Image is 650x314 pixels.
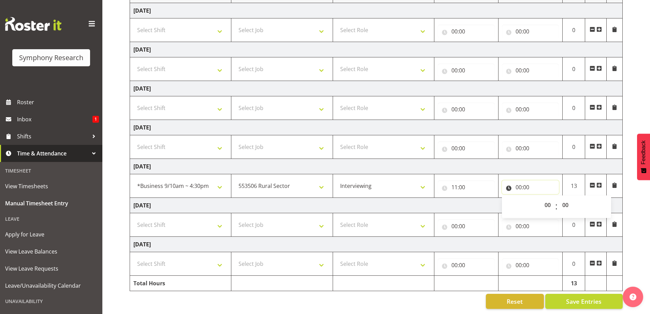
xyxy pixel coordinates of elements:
a: Manual Timesheet Entry [2,195,101,212]
td: 0 [562,96,585,120]
div: Leave [2,212,101,226]
span: Reset [507,297,523,306]
td: [DATE] [130,159,623,174]
span: Manual Timesheet Entry [5,198,97,208]
img: Rosterit website logo [5,17,61,31]
span: View Leave Requests [5,263,97,274]
span: View Leave Balances [5,246,97,257]
button: Save Entries [545,294,623,309]
input: Click to select... [438,25,495,38]
td: Total Hours [130,276,231,291]
td: [DATE] [130,3,623,18]
input: Click to select... [502,219,559,233]
input: Click to select... [502,180,559,194]
span: Roster [17,97,99,107]
input: Click to select... [502,25,559,38]
button: Reset [486,294,544,309]
td: 0 [562,57,585,81]
a: View Timesheets [2,178,101,195]
input: Click to select... [438,103,495,116]
div: Timesheet [2,164,101,178]
a: View Leave Requests [2,260,101,277]
input: Click to select... [438,258,495,272]
input: Click to select... [502,258,559,272]
input: Click to select... [438,180,495,194]
span: Time & Attendance [17,148,89,159]
span: Feedback [640,140,647,164]
td: 13 [562,276,585,291]
a: View Leave Balances [2,243,101,260]
td: 13 [562,174,585,198]
input: Click to select... [502,64,559,77]
span: 1 [92,116,99,123]
td: [DATE] [130,81,623,96]
span: Shifts [17,131,89,141]
td: 0 [562,213,585,237]
td: 0 [562,252,585,276]
span: Inbox [17,114,92,124]
button: Feedback - Show survey [637,134,650,180]
div: Symphony Research [19,53,83,63]
span: View Timesheets [5,181,97,191]
td: [DATE] [130,198,623,213]
input: Click to select... [438,141,495,155]
input: Click to select... [502,141,559,155]
td: 0 [562,18,585,42]
input: Click to select... [438,64,495,77]
td: 0 [562,135,585,159]
td: [DATE] [130,120,623,135]
input: Click to select... [502,103,559,116]
a: Apply for Leave [2,226,101,243]
span: Leave/Unavailability Calendar [5,281,97,291]
span: Apply for Leave [5,229,97,240]
span: : [555,198,558,215]
input: Click to select... [438,219,495,233]
img: help-xxl-2.png [630,293,636,300]
div: Unavailability [2,294,101,308]
a: Leave/Unavailability Calendar [2,277,101,294]
td: [DATE] [130,237,623,252]
td: [DATE] [130,42,623,57]
span: Save Entries [566,297,602,306]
